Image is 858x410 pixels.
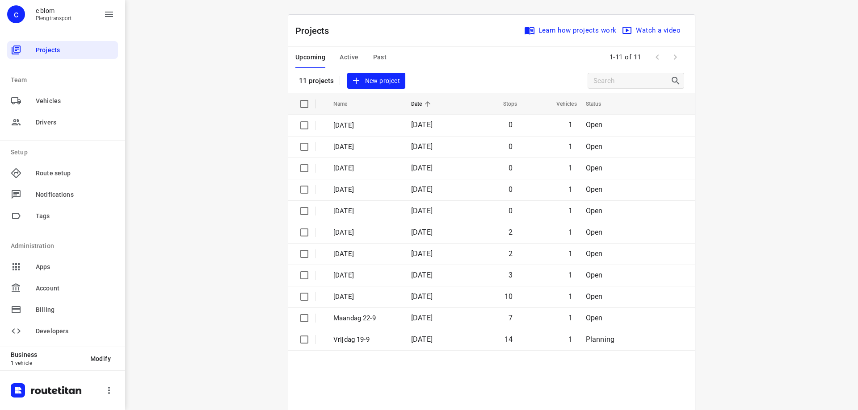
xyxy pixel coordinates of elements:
[509,249,513,258] span: 2
[411,142,433,151] span: [DATE]
[411,164,433,172] span: [DATE]
[411,185,433,194] span: [DATE]
[509,120,513,129] span: 0
[333,249,398,259] p: Donderdag 25-9
[373,52,387,63] span: Past
[11,360,83,366] p: 1 vehicle
[593,74,670,88] input: Search projects
[586,228,603,236] span: Open
[36,262,114,272] span: Apps
[411,120,433,129] span: [DATE]
[586,164,603,172] span: Open
[411,292,433,301] span: [DATE]
[36,169,114,178] span: Route setup
[36,118,114,127] span: Drivers
[568,142,572,151] span: 1
[509,185,513,194] span: 0
[509,207,513,215] span: 0
[509,164,513,172] span: 0
[568,185,572,194] span: 1
[7,258,118,276] div: Apps
[7,301,118,319] div: Billing
[568,228,572,236] span: 1
[11,75,118,85] p: Team
[648,48,666,66] span: Previous Page
[411,207,433,215] span: [DATE]
[7,113,118,131] div: Drivers
[7,186,118,203] div: Notifications
[545,99,577,109] span: Vehicles
[333,228,398,238] p: [DATE]
[509,142,513,151] span: 0
[7,207,118,225] div: Tags
[509,228,513,236] span: 2
[333,206,398,216] p: [DATE]
[505,335,513,344] span: 14
[586,249,603,258] span: Open
[411,335,433,344] span: [DATE]
[7,279,118,297] div: Account
[586,207,603,215] span: Open
[295,52,325,63] span: Upcoming
[568,249,572,258] span: 1
[586,335,614,344] span: Planning
[295,24,336,37] p: Projects
[411,314,433,322] span: [DATE]
[568,314,572,322] span: 1
[11,241,118,251] p: Administration
[83,351,118,367] button: Modify
[333,292,398,302] p: Dinsdag 23-9
[36,46,114,55] span: Projects
[586,185,603,194] span: Open
[411,271,433,279] span: [DATE]
[333,99,359,109] span: Name
[505,292,513,301] span: 10
[333,120,398,131] p: Vrijdag 3-10
[7,41,118,59] div: Projects
[411,228,433,236] span: [DATE]
[333,163,398,174] p: [DATE]
[568,207,572,215] span: 1
[586,120,603,129] span: Open
[36,327,114,336] span: Developers
[492,99,517,109] span: Stops
[411,99,434,109] span: Date
[333,270,398,281] p: Woensdag 24-9
[36,305,114,315] span: Billing
[568,164,572,172] span: 1
[568,271,572,279] span: 1
[347,73,405,89] button: New project
[36,190,114,199] span: Notifications
[586,292,603,301] span: Open
[568,335,572,344] span: 1
[7,92,118,110] div: Vehicles
[11,148,118,157] p: Setup
[509,271,513,279] span: 3
[333,185,398,195] p: [DATE]
[333,142,398,152] p: Donderdag 2-10
[353,75,400,87] span: New project
[36,15,72,21] p: Plengtransport
[568,120,572,129] span: 1
[509,314,513,322] span: 7
[586,142,603,151] span: Open
[586,271,603,279] span: Open
[36,7,72,14] p: c blom
[340,52,358,63] span: Active
[7,5,25,23] div: c
[7,322,118,340] div: Developers
[7,164,118,182] div: Route setup
[666,48,684,66] span: Next Page
[670,75,684,86] div: Search
[333,335,398,345] p: Vrijdag 19-9
[586,99,613,109] span: Status
[36,284,114,293] span: Account
[36,96,114,106] span: Vehicles
[411,249,433,258] span: [DATE]
[90,355,111,362] span: Modify
[333,313,398,323] p: Maandag 22-9
[568,292,572,301] span: 1
[11,351,83,358] p: Business
[606,48,645,67] span: 1-11 of 11
[36,211,114,221] span: Tags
